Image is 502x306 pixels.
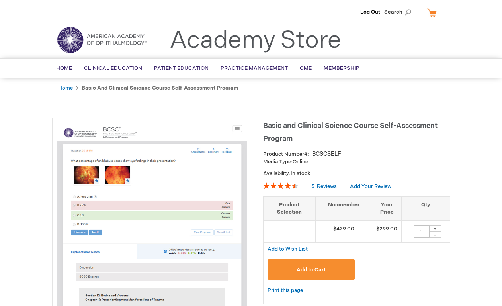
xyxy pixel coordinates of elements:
[372,196,402,220] th: Your Price
[154,65,209,71] span: Patient Education
[317,183,337,190] span: Reviews
[263,151,309,157] strong: Product Number
[84,65,142,71] span: Clinical Education
[384,4,414,20] span: Search
[268,259,355,280] button: Add to Cart
[429,231,441,238] div: -
[360,9,380,15] a: Log Out
[311,183,314,190] span: 5
[300,65,312,71] span: CME
[170,26,341,55] a: Academy Store
[263,159,293,165] strong: Media Type:
[58,85,73,91] a: Home
[221,65,288,71] span: Practice Management
[429,225,441,232] div: +
[372,220,402,242] td: $299.00
[315,196,372,220] th: Nonmember
[263,122,438,143] span: Basic and Clinical Science Course Self-Assessment Program
[268,246,308,252] span: Add to Wish List
[263,182,298,189] div: 92%
[315,220,372,242] td: $429.00
[350,183,391,190] a: Add Your Review
[297,267,326,273] span: Add to Cart
[291,170,310,177] span: In stock
[263,170,450,177] p: Availability:
[324,65,359,71] span: Membership
[311,183,338,190] a: 5 Reviews
[263,158,450,166] p: Online
[268,286,303,296] a: Print this page
[414,225,430,238] input: Qty
[82,85,238,91] strong: Basic and Clinical Science Course Self-Assessment Program
[402,196,450,220] th: Qty
[268,245,308,252] a: Add to Wish List
[56,65,72,71] span: Home
[264,196,316,220] th: Product Selection
[312,150,341,158] div: BCSCSELF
